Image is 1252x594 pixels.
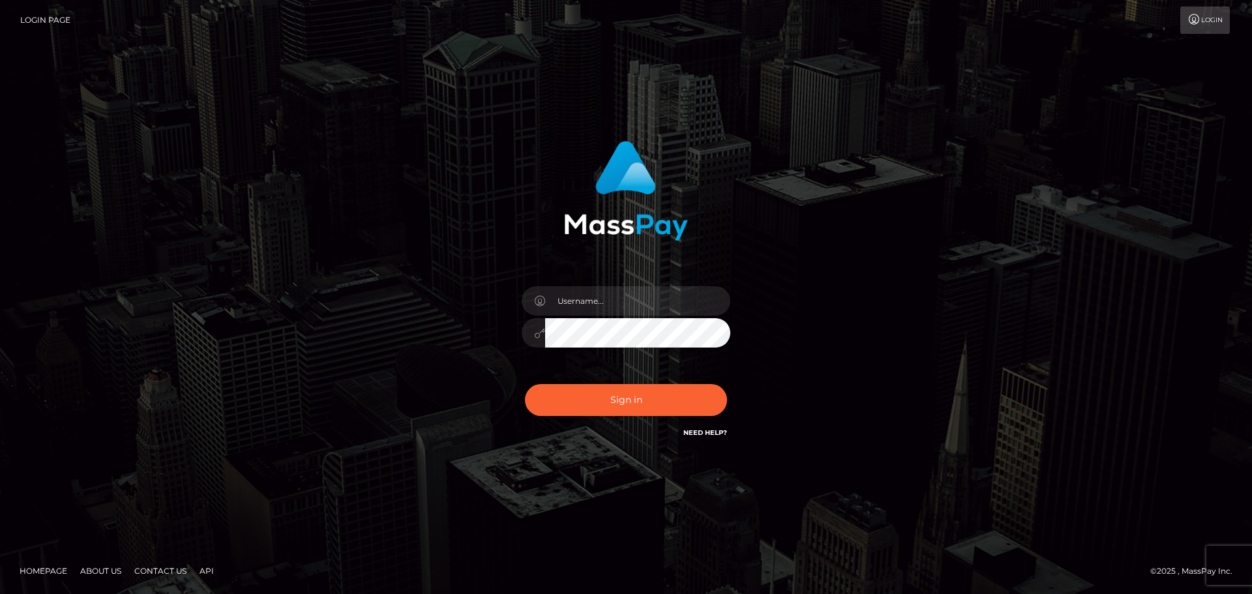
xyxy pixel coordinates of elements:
input: Username... [545,286,730,316]
a: About Us [75,561,127,581]
div: © 2025 , MassPay Inc. [1150,564,1242,578]
img: MassPay Login [564,141,688,241]
a: Homepage [14,561,72,581]
a: API [194,561,219,581]
a: Need Help? [683,428,727,437]
a: Login [1180,7,1230,34]
a: Contact Us [129,561,192,581]
a: Login Page [20,7,70,34]
button: Sign in [525,384,727,416]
